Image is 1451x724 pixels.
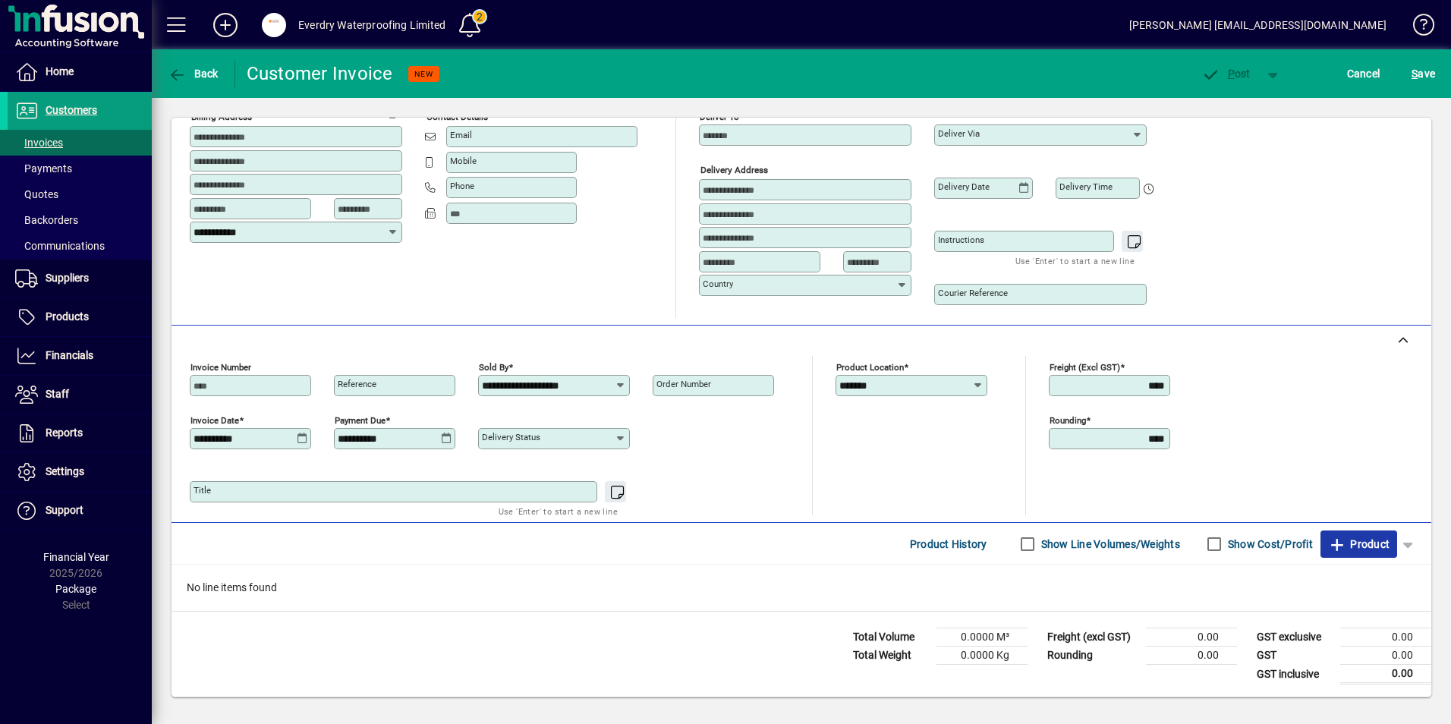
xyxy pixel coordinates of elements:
[1320,530,1397,558] button: Product
[1040,647,1146,665] td: Rounding
[46,65,74,77] span: Home
[15,214,78,226] span: Backorders
[936,647,1028,665] td: 0.0000 Kg
[703,279,733,289] mat-label: Country
[46,349,93,361] span: Financials
[1340,647,1431,665] td: 0.00
[247,61,393,86] div: Customer Invoice
[8,492,152,530] a: Support
[46,504,83,516] span: Support
[499,502,618,520] mat-hint: Use 'Enter' to start a new line
[194,485,211,496] mat-label: Title
[1194,60,1258,87] button: Post
[845,647,936,665] td: Total Weight
[1059,181,1113,192] mat-label: Delivery time
[338,379,376,389] mat-label: Reference
[1340,628,1431,647] td: 0.00
[46,465,84,477] span: Settings
[836,362,904,373] mat-label: Product location
[904,530,993,558] button: Product History
[43,551,109,563] span: Financial Year
[414,69,433,79] span: NEW
[482,432,540,442] mat-label: Delivery status
[172,565,1431,611] div: No line items found
[335,415,386,426] mat-label: Payment due
[8,376,152,414] a: Staff
[1050,415,1086,426] mat-label: Rounding
[8,260,152,297] a: Suppliers
[382,100,406,124] button: Copy to Delivery address
[936,628,1028,647] td: 0.0000 M³
[46,388,69,400] span: Staff
[845,628,936,647] td: Total Volume
[164,60,222,87] button: Back
[1249,647,1340,665] td: GST
[46,310,89,323] span: Products
[15,240,105,252] span: Communications
[15,188,58,200] span: Quotes
[450,156,477,166] mat-label: Mobile
[8,53,152,91] a: Home
[190,415,239,426] mat-label: Invoice date
[8,453,152,491] a: Settings
[46,427,83,439] span: Reports
[938,288,1008,298] mat-label: Courier Reference
[1412,61,1435,86] span: ave
[656,379,711,389] mat-label: Order number
[450,181,474,191] mat-label: Phone
[250,11,298,39] button: Profile
[1328,532,1390,556] span: Product
[46,104,97,116] span: Customers
[450,130,472,140] mat-label: Email
[1015,252,1135,269] mat-hint: Use 'Enter' to start a new line
[8,156,152,181] a: Payments
[201,11,250,39] button: Add
[1040,628,1146,647] td: Freight (excl GST)
[938,235,984,245] mat-label: Instructions
[8,130,152,156] a: Invoices
[15,162,72,175] span: Payments
[55,583,96,595] span: Package
[190,362,251,373] mat-label: Invoice number
[46,272,89,284] span: Suppliers
[1146,628,1237,647] td: 0.00
[1225,537,1313,552] label: Show Cost/Profit
[1129,13,1386,37] div: [PERSON_NAME] [EMAIL_ADDRESS][DOMAIN_NAME]
[1146,647,1237,665] td: 0.00
[8,298,152,336] a: Products
[8,207,152,233] a: Backorders
[298,13,445,37] div: Everdry Waterproofing Limited
[1201,68,1251,80] span: ost
[8,181,152,207] a: Quotes
[938,128,980,139] mat-label: Deliver via
[1249,665,1340,684] td: GST inclusive
[8,414,152,452] a: Reports
[1412,68,1418,80] span: S
[1408,60,1439,87] button: Save
[152,60,235,87] app-page-header-button: Back
[15,137,63,149] span: Invoices
[1343,60,1384,87] button: Cancel
[8,233,152,259] a: Communications
[1050,362,1120,373] mat-label: Freight (excl GST)
[1249,628,1340,647] td: GST exclusive
[1038,537,1180,552] label: Show Line Volumes/Weights
[1228,68,1235,80] span: P
[1347,61,1380,86] span: Cancel
[1402,3,1432,52] a: Knowledge Base
[8,337,152,375] a: Financials
[938,181,990,192] mat-label: Delivery date
[168,68,219,80] span: Back
[1340,665,1431,684] td: 0.00
[910,532,987,556] span: Product History
[479,362,508,373] mat-label: Sold by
